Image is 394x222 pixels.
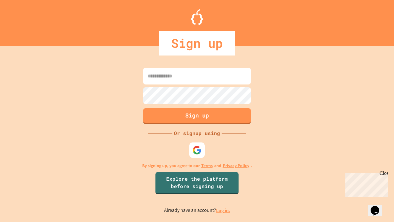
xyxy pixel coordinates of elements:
[223,162,249,169] a: Privacy Policy
[172,129,222,137] div: Or signup using
[191,9,203,25] img: Logo.svg
[142,162,252,169] p: By signing up, you agree to our and .
[155,172,239,194] a: Explore the platform before signing up
[343,171,388,197] iframe: chat widget
[159,31,235,55] div: Sign up
[164,207,230,214] p: Already have an account?
[192,146,202,155] img: google-icon.svg
[368,197,388,216] iframe: chat widget
[2,2,42,39] div: Chat with us now!Close
[201,162,213,169] a: Terms
[216,207,230,214] a: Log in.
[143,108,251,124] button: Sign up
